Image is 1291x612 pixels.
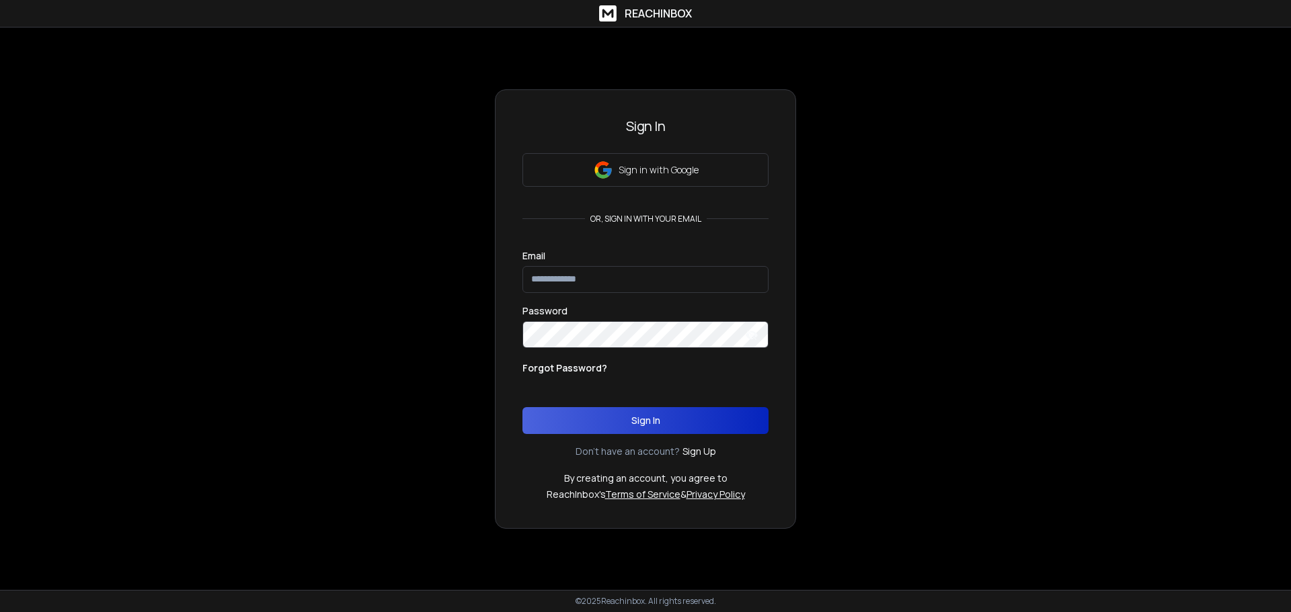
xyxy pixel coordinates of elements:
[522,306,568,316] label: Password
[619,163,699,177] p: Sign in with Google
[682,445,716,458] a: Sign Up
[522,407,769,434] button: Sign In
[522,361,607,375] p: Forgot Password?
[687,488,745,500] a: Privacy Policy
[599,5,692,21] a: ReachInbox
[522,251,545,261] label: Email
[522,117,769,136] h3: Sign In
[576,445,680,458] p: Don't have an account?
[625,5,692,21] h1: ReachInbox
[522,153,769,187] button: Sign in with Google
[605,488,680,500] a: Terms of Service
[585,214,707,224] p: or, sign in with your email
[547,488,745,501] p: ReachInbox's &
[564,472,728,485] p: By creating an account, you agree to
[576,596,716,607] p: © 2025 Reachinbox. All rights reserved.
